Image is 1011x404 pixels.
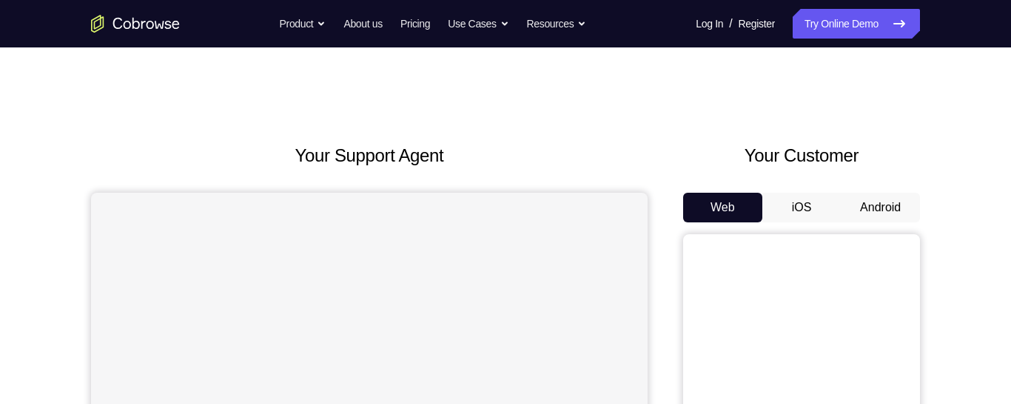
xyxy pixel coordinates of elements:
button: Resources [527,9,587,39]
button: Product [280,9,326,39]
a: Pricing [400,9,430,39]
button: Web [683,193,762,222]
button: Android [841,193,920,222]
a: About us [343,9,382,39]
a: Try Online Demo [793,9,920,39]
a: Go to the home page [91,15,180,33]
button: iOS [762,193,842,222]
h2: Your Support Agent [91,142,648,169]
span: / [729,15,732,33]
button: Use Cases [448,9,508,39]
a: Log In [696,9,723,39]
h2: Your Customer [683,142,920,169]
a: Register [739,9,775,39]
